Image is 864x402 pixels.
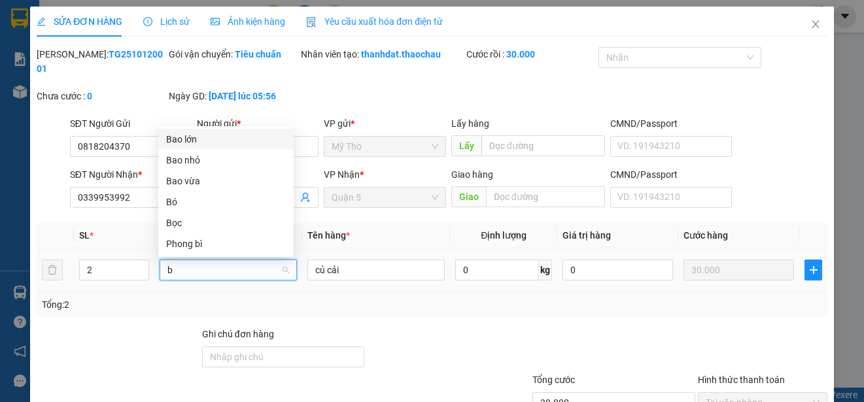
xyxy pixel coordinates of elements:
[481,135,605,156] input: Dọc đường
[87,91,92,101] b: 0
[332,188,438,207] span: Quận 5
[451,135,481,156] span: Lấy
[211,17,220,26] span: picture
[143,17,152,26] span: clock-circle
[166,153,286,167] div: Bao nhỏ
[810,19,821,29] span: close
[37,16,122,27] span: SỬA ĐƠN HÀNG
[804,260,822,280] button: plus
[158,192,294,212] div: Bó
[797,7,834,43] button: Close
[532,375,575,385] span: Tổng cước
[361,49,441,59] b: thanhdat.thaochau
[42,260,63,280] button: delete
[143,16,190,27] span: Lịch sử
[300,192,311,203] span: user-add
[197,116,319,131] div: Người gửi
[683,230,728,241] span: Cước hàng
[466,47,596,61] div: Cước rồi :
[158,233,294,254] div: Phong bì
[235,49,281,59] b: Tiêu chuẩn
[37,17,46,26] span: edit
[481,230,527,241] span: Định lượng
[158,129,294,150] div: Bao lớn
[158,212,294,233] div: Bọc
[70,167,192,182] div: SĐT Người Nhận
[451,169,493,180] span: Giao hàng
[451,186,486,207] span: Giao
[158,171,294,192] div: Bao vừa
[211,16,285,27] span: Ảnh kiện hàng
[79,230,90,241] span: SL
[209,91,276,101] b: [DATE] lúc 05:56
[306,17,317,27] img: icon
[332,137,438,156] span: Mỹ Tho
[805,265,821,275] span: plus
[42,297,334,312] div: Tổng: 2
[683,260,794,280] input: 0
[37,47,166,76] div: [PERSON_NAME]:
[70,116,192,131] div: SĐT Người Gửi
[324,169,360,180] span: VP Nhận
[169,47,298,61] div: Gói vận chuyển:
[539,260,552,280] span: kg
[202,346,365,367] input: Ghi chú đơn hàng
[698,375,785,385] label: Hình thức thanh toán
[562,230,611,241] span: Giá trị hàng
[451,118,489,129] span: Lấy hàng
[166,132,286,146] div: Bao lớn
[169,89,298,103] div: Ngày GD:
[166,237,286,251] div: Phong bì
[166,216,286,230] div: Bọc
[307,260,445,280] input: VD: Bàn, Ghế
[301,47,464,61] div: Nhân viên tạo:
[166,195,286,209] div: Bó
[506,49,535,59] b: 30.000
[610,116,732,131] div: CMND/Passport
[324,116,445,131] div: VP gửi
[486,186,605,207] input: Dọc đường
[307,230,350,241] span: Tên hàng
[610,167,732,182] div: CMND/Passport
[166,174,286,188] div: Bao vừa
[306,16,443,27] span: Yêu cầu xuất hóa đơn điện tử
[37,89,166,103] div: Chưa cước :
[202,329,274,339] label: Ghi chú đơn hàng
[158,150,294,171] div: Bao nhỏ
